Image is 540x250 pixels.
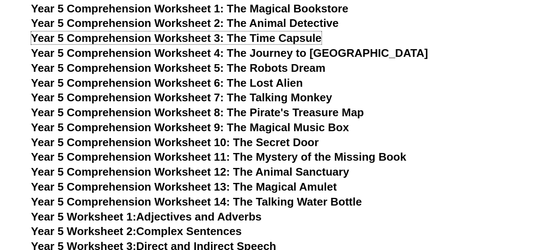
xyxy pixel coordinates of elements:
[31,210,137,223] span: Year 5 Worksheet 1:
[31,2,348,15] a: Year 5 Comprehension Worksheet 1: The Magical Bookstore
[31,165,349,178] a: Year 5 Comprehension Worksheet 12: The Animal Sanctuary
[31,225,242,238] a: Year 5 Worksheet 2:Complex Sentences
[31,225,137,238] span: Year 5 Worksheet 2:
[31,121,349,134] a: Year 5 Comprehension Worksheet 9: The Magical Music Box
[31,180,337,193] a: Year 5 Comprehension Worksheet 13: The Magical Amulet
[31,195,362,208] a: Year 5 Comprehension Worksheet 14: The Talking Water Bottle
[31,91,332,104] a: Year 5 Comprehension Worksheet 7: The Talking Monkey
[31,150,406,163] a: Year 5 Comprehension Worksheet 11: The Mystery of the Missing Book
[31,76,303,89] a: Year 5 Comprehension Worksheet 6: The Lost Alien
[31,210,262,223] a: Year 5 Worksheet 1:Adjectives and Adverbs
[31,32,322,44] a: Year 5 Comprehension Worksheet 3: The Time Capsule
[31,136,319,149] a: Year 5 Comprehension Worksheet 10: The Secret Door
[398,153,540,250] iframe: Chat Widget
[31,47,428,59] a: Year 5 Comprehension Worksheet 4: The Journey to [GEOGRAPHIC_DATA]
[31,17,339,29] a: Year 5 Comprehension Worksheet 2: The Animal Detective
[31,62,326,74] a: Year 5 Comprehension Worksheet 5: The Robots Dream
[31,106,364,119] a: Year 5 Comprehension Worksheet 8: The Pirate's Treasure Map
